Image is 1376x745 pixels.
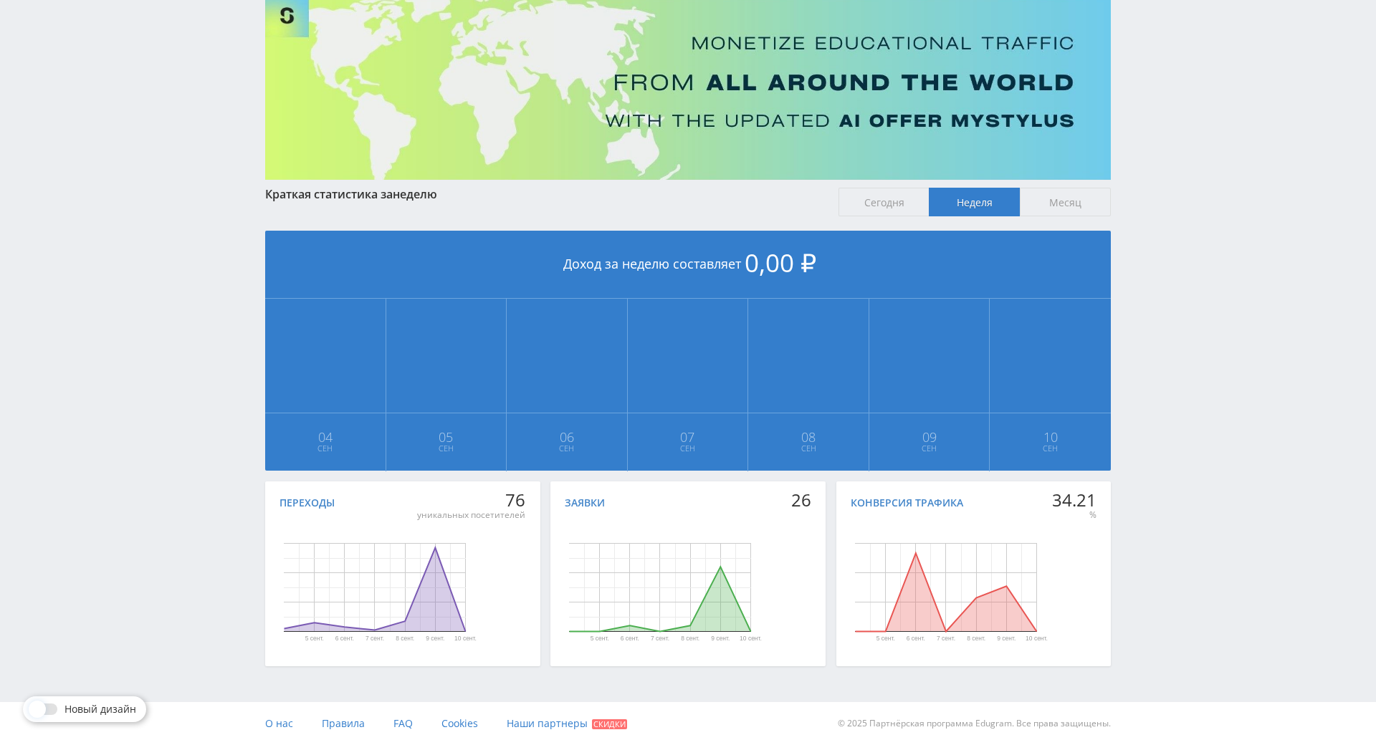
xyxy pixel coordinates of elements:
text: 10 сент. [740,635,762,643]
span: Месяц [1020,188,1111,216]
span: Сен [266,443,385,454]
svg: Диаграмма. [236,516,512,659]
svg: Диаграмма. [808,516,1084,659]
svg: Диаграмма. [522,516,798,659]
text: 7 сент. [651,635,669,643]
span: Сен [870,443,989,454]
span: Сен [387,443,506,454]
span: Сен [749,443,868,454]
div: 76 [417,490,525,510]
a: Cookies [441,702,478,745]
text: 7 сент. [365,635,384,643]
span: Скидки [592,719,627,729]
text: 8 сент. [681,635,699,643]
span: Cookies [441,716,478,730]
div: уникальных посетителей [417,509,525,521]
span: FAQ [393,716,413,730]
a: О нас [265,702,293,745]
div: Краткая статистика за [265,188,824,201]
text: 8 сент. [396,635,414,643]
text: 10 сент. [454,635,477,643]
span: 09 [870,431,989,443]
span: 08 [749,431,868,443]
span: 10 [990,431,1110,443]
div: Заявки [565,497,605,509]
span: неделю [393,186,437,202]
a: Правила [322,702,365,745]
div: Доход за неделю составляет [265,231,1111,299]
text: 6 сент. [621,635,639,643]
text: 10 сент. [1026,635,1048,643]
span: 04 [266,431,385,443]
text: 5 сент. [591,635,609,643]
span: Сен [507,443,626,454]
span: О нас [265,716,293,730]
span: Неделя [929,188,1020,216]
div: Переходы [279,497,335,509]
span: 05 [387,431,506,443]
text: 9 сент. [997,635,1016,643]
text: 9 сент. [712,635,730,643]
text: 6 сент. [335,635,354,643]
span: Правила [322,716,365,730]
text: 6 сент. [906,635,924,643]
span: Новый дизайн [64,703,136,715]
span: Сегодня [838,188,930,216]
span: 06 [507,431,626,443]
span: Наши партнеры [507,716,588,730]
text: 7 сент. [936,635,955,643]
span: Сен [990,443,1110,454]
div: © 2025 Партнёрская программа Edugram. Все права защищены. [695,702,1111,745]
text: 8 сент. [967,635,985,643]
div: % [1052,509,1096,521]
text: 5 сент. [305,635,324,643]
a: Наши партнеры Скидки [507,702,627,745]
a: FAQ [393,702,413,745]
text: 5 сент. [876,635,894,643]
div: Конверсия трафика [851,497,963,509]
text: 9 сент. [426,635,444,643]
span: 0,00 ₽ [745,246,816,279]
div: 26 [791,490,811,510]
span: Сен [629,443,747,454]
span: 07 [629,431,747,443]
div: 34.21 [1052,490,1096,510]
